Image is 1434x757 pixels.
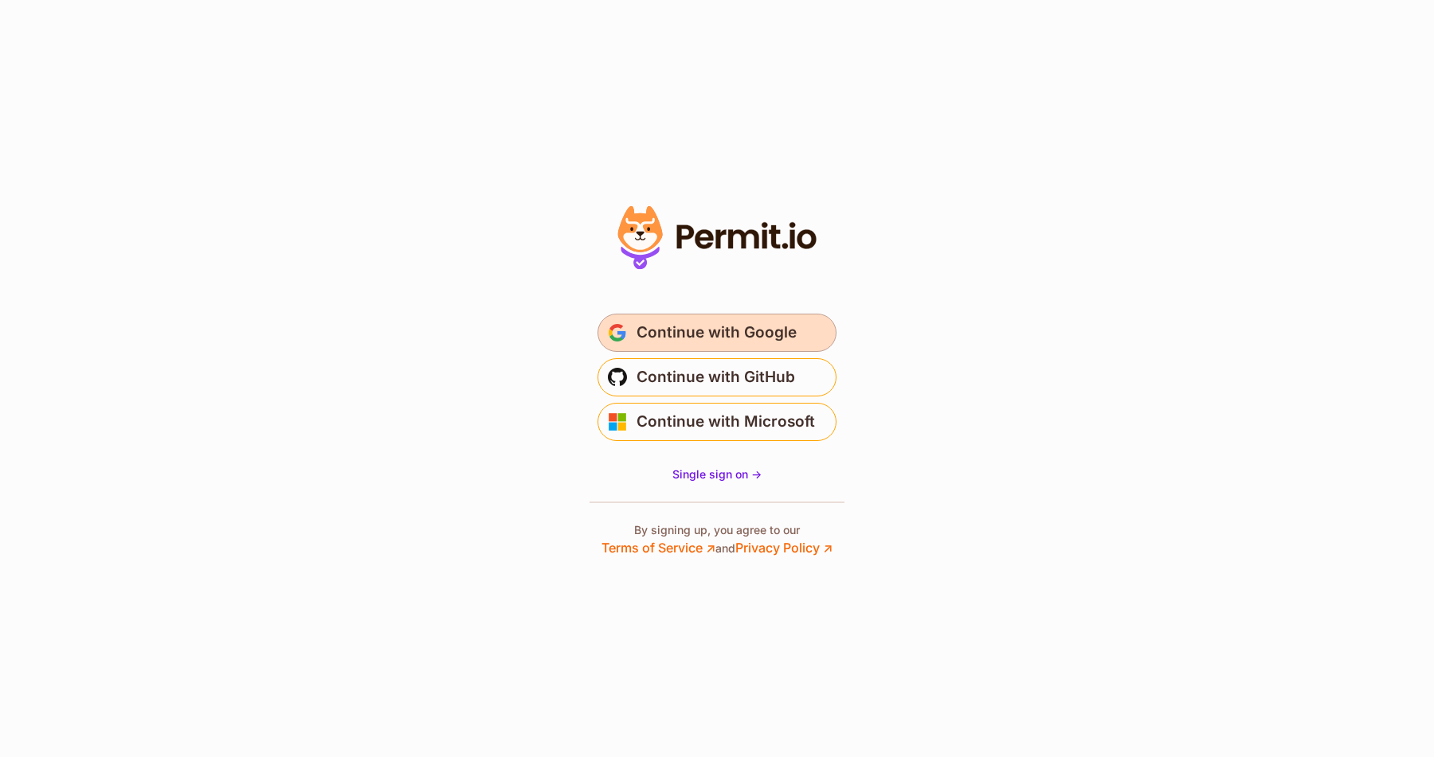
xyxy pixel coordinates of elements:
a: Single sign on -> [672,466,762,482]
button: Continue with Microsoft [597,403,836,441]
span: Continue with Google [637,320,797,345]
span: Single sign on -> [672,467,762,481]
p: By signing up, you agree to our and [601,522,833,557]
span: Continue with Microsoft [637,409,815,435]
a: Terms of Service ↗ [601,540,715,556]
button: Continue with GitHub [597,358,836,396]
a: Privacy Policy ↗ [735,540,833,556]
span: Continue with GitHub [637,365,795,390]
button: Continue with Google [597,314,836,352]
